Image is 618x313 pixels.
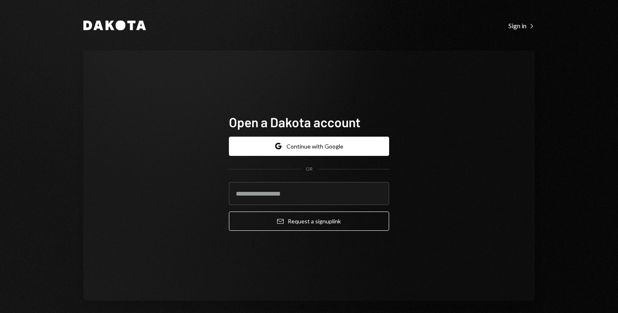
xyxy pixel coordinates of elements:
div: OR [306,166,313,173]
button: Continue with Google [229,137,389,156]
button: Request a signuplink [229,212,389,231]
h1: Open a Dakota account [229,114,389,130]
a: Sign in [508,21,535,30]
div: Sign in [508,22,535,30]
